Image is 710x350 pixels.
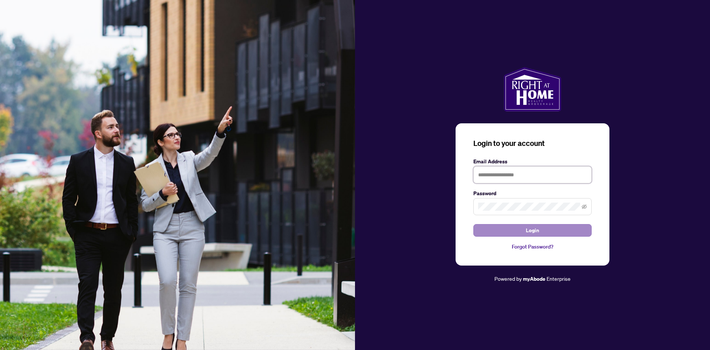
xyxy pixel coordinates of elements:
button: Login [473,224,592,237]
a: myAbode [523,275,545,283]
span: Enterprise [547,275,571,282]
span: eye-invisible [582,204,587,209]
span: Login [526,224,539,236]
label: Password [473,189,592,197]
label: Email Address [473,157,592,166]
a: Forgot Password? [473,243,592,251]
span: Powered by [494,275,522,282]
h3: Login to your account [473,138,592,149]
img: ma-logo [504,67,561,111]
